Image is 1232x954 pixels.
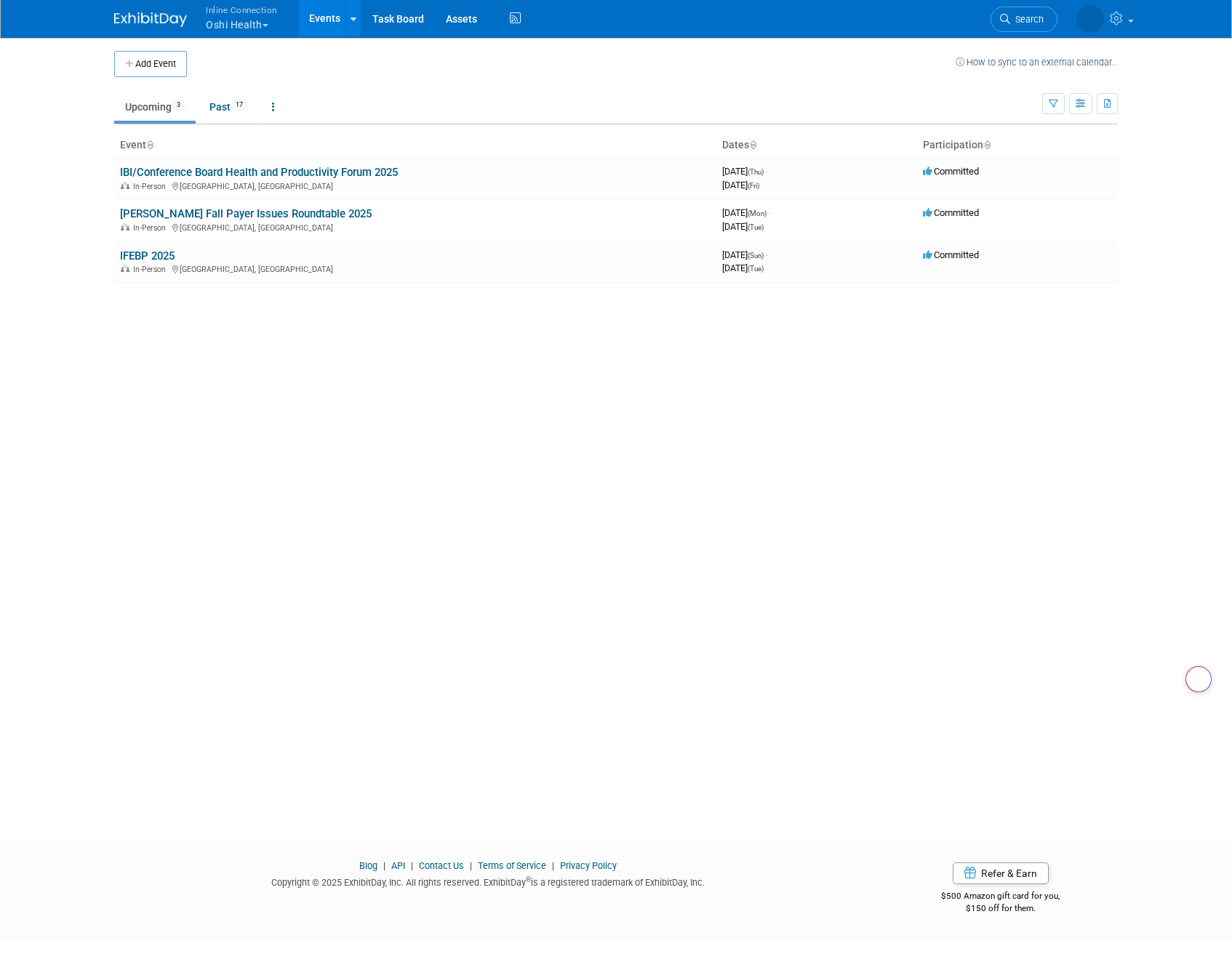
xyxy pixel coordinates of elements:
a: How to sync to an external calendar... [956,57,1118,68]
span: - [766,166,768,177]
a: Sort by Start Date [749,139,756,151]
img: In-Person Event [121,265,129,272]
span: 3 [172,100,185,111]
a: Sort by Event Name [146,139,153,151]
span: [DATE] [722,221,764,232]
span: - [769,207,771,218]
img: In-Person Event [121,182,129,189]
span: Inline Connection [206,2,277,17]
a: Sort by Participation Type [983,139,991,151]
div: [GEOGRAPHIC_DATA], [GEOGRAPHIC_DATA] [120,221,711,233]
span: (Fri) [748,182,759,190]
span: In-Person [133,182,170,191]
span: | [380,860,389,871]
a: IBI/Conference Board Health and Productivity Forum 2025 [120,166,398,179]
span: | [466,860,476,871]
span: [DATE] [722,207,771,218]
span: [DATE] [722,166,768,177]
span: (Sun) [748,252,764,260]
a: Refer & Earn [953,862,1049,884]
span: 17 [231,100,247,111]
div: [GEOGRAPHIC_DATA], [GEOGRAPHIC_DATA] [120,262,711,274]
span: Committed [923,249,979,260]
span: Search [1010,14,1044,25]
a: Blog [359,860,377,871]
img: ExhibitDay [114,12,187,27]
span: In-Person [133,265,170,274]
th: Dates [716,133,917,158]
span: [DATE] [722,262,764,273]
a: Privacy Policy [560,860,617,871]
th: Event [114,133,716,158]
span: (Tue) [748,223,764,231]
span: [DATE] [722,249,768,260]
th: Participation [917,133,1118,158]
a: Upcoming3 [114,93,196,121]
span: | [407,860,417,871]
span: In-Person [133,223,170,233]
a: Search [991,7,1057,32]
img: In-Person Event [121,223,129,231]
a: IFEBP 2025 [120,249,175,262]
a: Terms of Service [478,860,546,871]
span: | [548,860,558,871]
sup: ® [526,875,531,883]
span: (Tue) [748,265,764,273]
span: (Thu) [748,168,764,176]
span: (Mon) [748,209,767,217]
span: - [766,249,768,260]
button: Add Event [114,51,187,77]
a: [PERSON_NAME] Fall Payer Issues Roundtable 2025 [120,207,372,220]
a: Past17 [199,93,258,121]
a: API [391,860,405,871]
a: Contact Us [419,860,464,871]
span: Committed [923,207,979,218]
div: $500 Amazon gift card for you, [884,881,1119,914]
div: Copyright © 2025 ExhibitDay, Inc. All rights reserved. ExhibitDay is a registered trademark of Ex... [114,873,862,889]
span: Committed [923,166,979,177]
span: [DATE] [722,180,759,191]
img: Brian Lew [1076,5,1104,33]
div: $150 off for them. [884,902,1119,915]
div: [GEOGRAPHIC_DATA], [GEOGRAPHIC_DATA] [120,180,711,191]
